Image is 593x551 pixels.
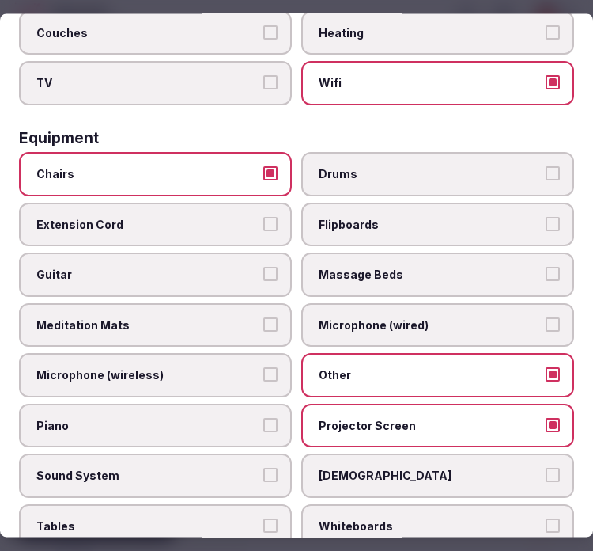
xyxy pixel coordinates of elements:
[19,131,99,146] h3: Equipment
[36,469,259,484] span: Sound System
[36,418,259,434] span: Piano
[36,519,259,534] span: Tables
[263,76,278,90] button: TV
[36,217,259,233] span: Extension Cord
[36,317,259,333] span: Meditation Mats
[319,368,541,384] span: Other
[546,418,560,432] button: Projector Screen
[319,418,541,434] span: Projector Screen
[319,25,541,41] span: Heating
[319,519,541,534] span: Whiteboards
[263,268,278,282] button: Guitar
[36,268,259,283] span: Guitar
[319,268,541,283] span: Massage Beds
[546,519,560,533] button: Whiteboards
[319,317,541,333] span: Microphone (wired)
[319,217,541,233] span: Flipboards
[546,368,560,382] button: Other
[546,268,560,282] button: Massage Beds
[263,217,278,231] button: Extension Cord
[263,418,278,432] button: Piano
[263,317,278,332] button: Meditation Mats
[546,317,560,332] button: Microphone (wired)
[36,76,259,92] span: TV
[546,166,560,180] button: Drums
[36,368,259,384] span: Microphone (wireless)
[546,25,560,40] button: Heating
[263,368,278,382] button: Microphone (wireless)
[319,166,541,182] span: Drums
[546,217,560,231] button: Flipboards
[319,76,541,92] span: Wifi
[36,166,259,182] span: Chairs
[319,469,541,484] span: [DEMOGRAPHIC_DATA]
[546,76,560,90] button: Wifi
[36,25,259,41] span: Couches
[546,469,560,483] button: [DEMOGRAPHIC_DATA]
[263,519,278,533] button: Tables
[263,469,278,483] button: Sound System
[263,166,278,180] button: Chairs
[263,25,278,40] button: Couches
